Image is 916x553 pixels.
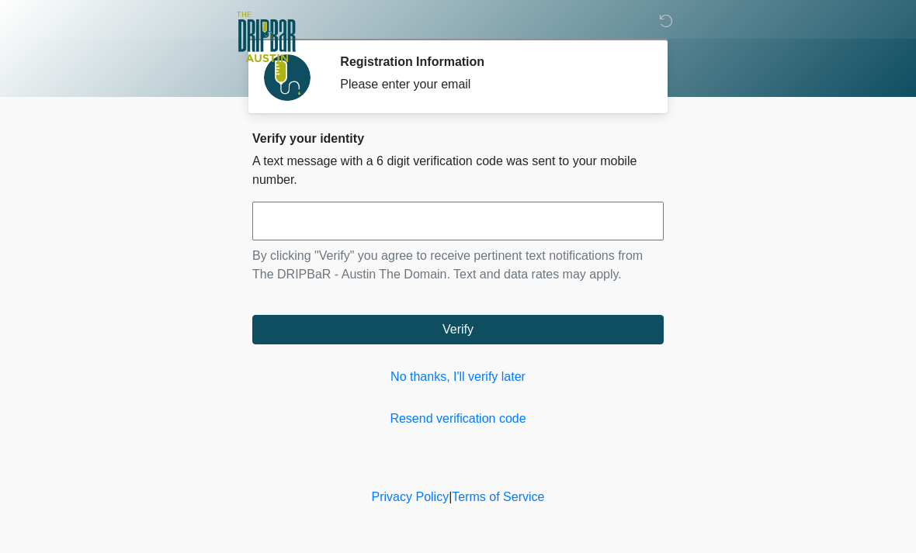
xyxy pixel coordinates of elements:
div: Please enter your email [340,75,640,94]
p: A text message with a 6 digit verification code was sent to your mobile number. [252,152,664,189]
a: No thanks, I'll verify later [252,368,664,386]
a: Privacy Policy [372,490,449,503]
p: By clicking "Verify" you agree to receive pertinent text notifications from The DRIPBaR - Austin ... [252,247,664,284]
button: Verify [252,315,664,344]
img: The DRIPBaR - Austin The Domain Logo [237,12,296,62]
a: | [449,490,452,503]
a: Terms of Service [452,490,544,503]
a: Resend verification code [252,410,664,428]
img: Agent Avatar [264,54,311,101]
h2: Verify your identity [252,131,664,146]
